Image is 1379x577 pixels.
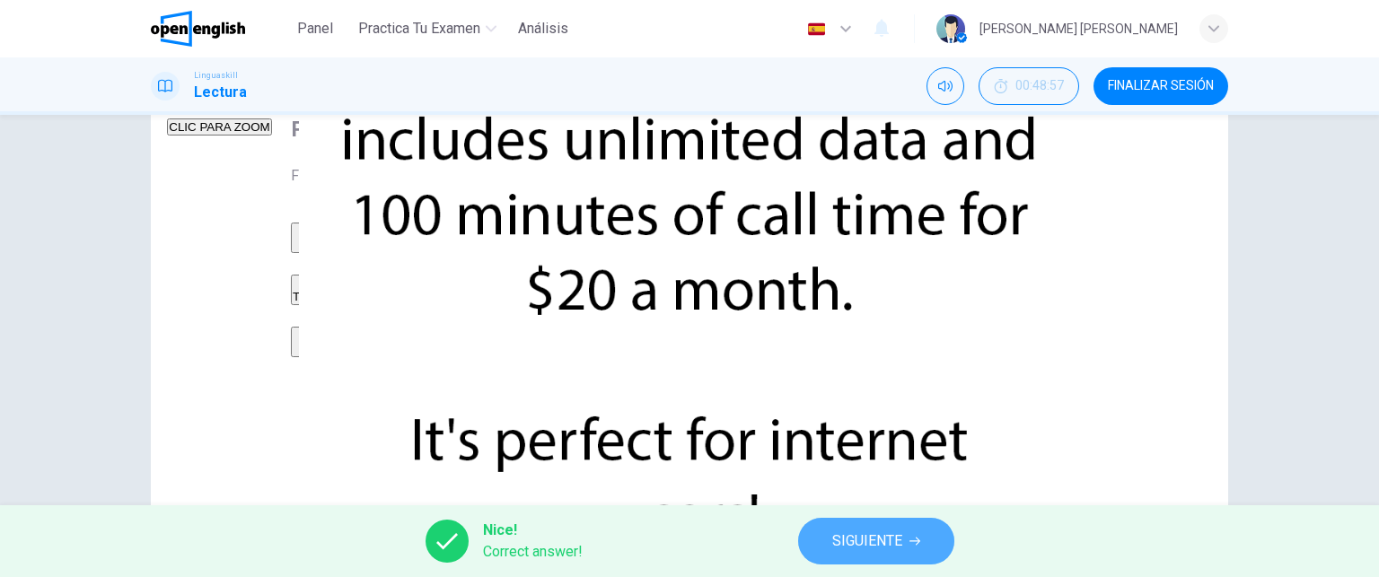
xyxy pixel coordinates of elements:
[518,18,568,39] span: Análisis
[936,14,965,43] img: Profile picture
[194,69,238,82] span: Linguaskill
[805,22,828,36] img: es
[979,67,1079,105] div: Ocultar
[511,13,575,45] button: Análisis
[358,18,480,39] span: Practica tu examen
[979,67,1079,105] button: 00:48:57
[351,13,504,45] button: Practica tu examen
[832,529,902,554] span: SIGUIENTE
[151,11,245,47] img: OpenEnglish logo
[151,11,286,47] a: OpenEnglish logo
[979,18,1178,39] div: [PERSON_NAME] [PERSON_NAME]
[798,518,954,564] button: SIGUIENTE
[483,541,583,563] span: Correct answer!
[1108,79,1214,93] span: FINALIZAR SESIÓN
[286,13,344,45] button: Panel
[927,67,964,105] div: Silenciar
[1015,79,1064,93] span: 00:48:57
[483,520,583,541] span: Nice!
[1094,67,1228,105] button: FINALIZAR SESIÓN
[297,18,333,39] span: Panel
[194,82,247,103] h1: Lectura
